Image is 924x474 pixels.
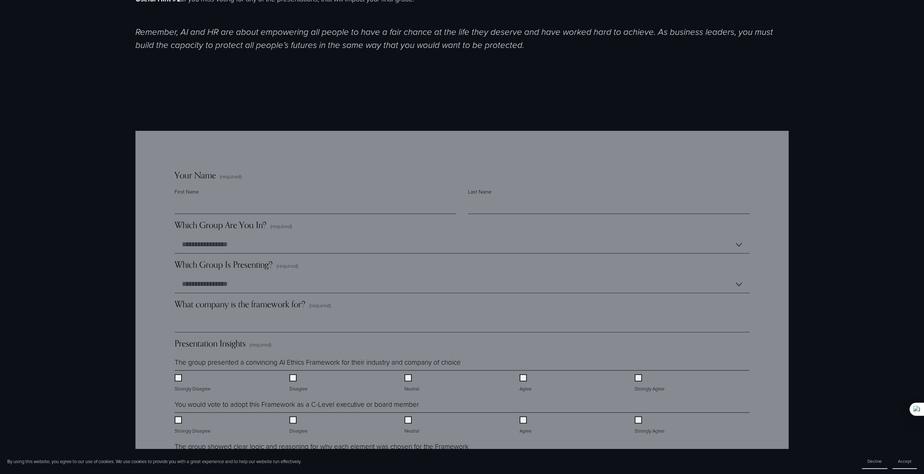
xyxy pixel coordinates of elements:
[277,262,298,269] span: (required)
[468,188,750,197] div: Last Name
[175,442,469,451] legend: The group showed clear logic and reasoning for why each element was chosen for the Framework
[898,458,911,464] span: Accept
[175,357,461,367] legend: The group presented a convincing AI Ethics Framework for their industry and company of choice
[175,416,212,434] label: Strongly Disagree
[175,259,273,270] span: Which Group Is Presenting?
[135,27,775,51] em: Remember, AI and HR are about empowering all people to have a fair chance at the life they deserv...
[404,374,421,392] label: Neutral
[175,299,305,309] span: What company is the framework for?
[892,454,917,469] button: Accept
[175,400,419,409] legend: You would vote to adopt this Framework as a C-Level executive or board member
[635,374,666,392] label: Strongly Agree
[289,416,309,434] label: Disagree
[635,416,666,434] label: Strongly Agree
[862,454,887,469] button: Decline
[175,374,212,392] label: Strongly Disagree
[175,236,750,254] select: Which Group Are You In?
[270,222,292,230] span: (required)
[520,416,533,434] label: Agree
[175,276,750,293] select: Which Group Is Presenting?
[867,458,882,464] span: Decline
[404,416,421,434] label: Neutral
[175,338,246,349] span: Presentation Insights
[220,174,241,179] span: (required)
[175,220,266,230] span: Which Group Are You In?
[520,374,533,392] label: Agree
[7,458,301,465] p: By using this website, you agree to our use of cookies. We use cookies to provide you with a grea...
[175,170,216,181] span: Your Name
[175,188,456,197] div: First Name
[250,341,271,348] span: (required)
[289,374,309,392] label: Disagree
[309,301,331,309] span: (required)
